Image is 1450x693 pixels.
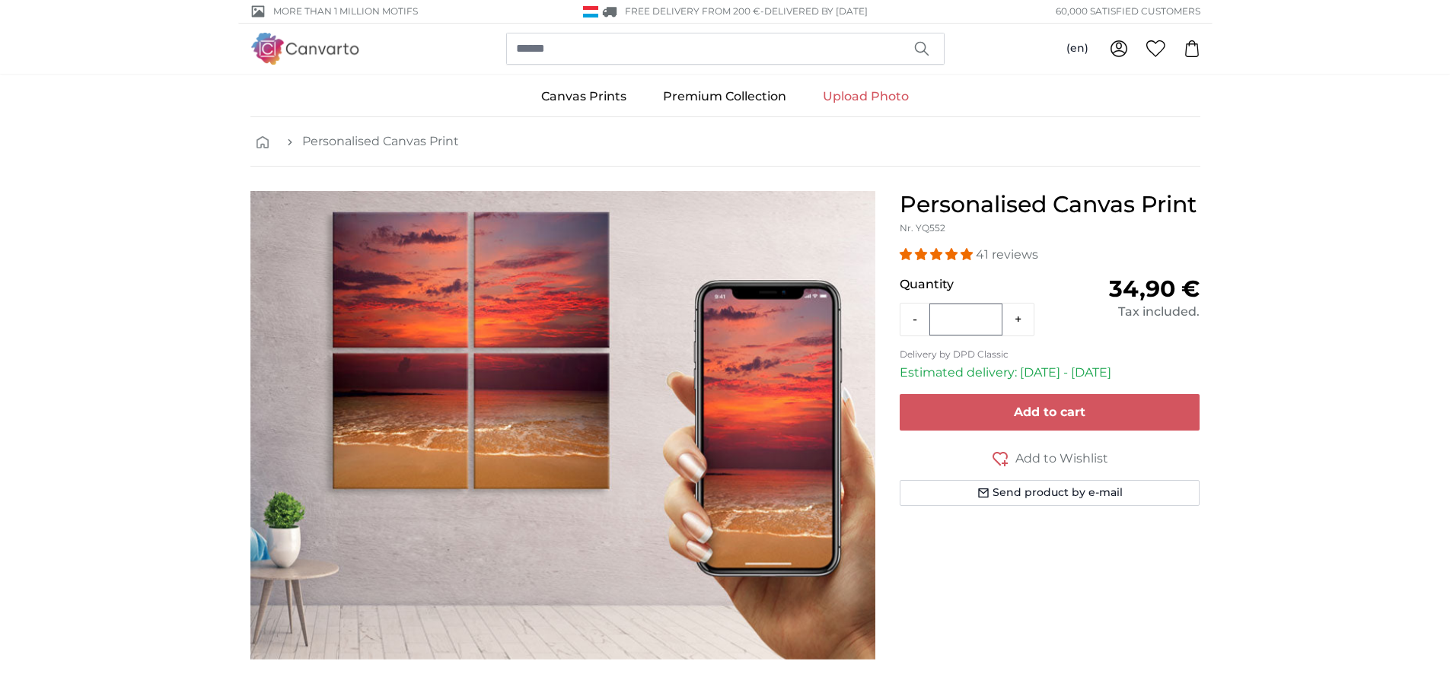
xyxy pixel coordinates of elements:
a: Premium Collection [645,77,805,116]
div: Tax included. [1050,303,1200,321]
button: Add to cart [900,394,1200,431]
a: Upload Photo [805,77,927,116]
span: Add to Wishlist [1015,450,1108,468]
span: 4.98 stars [900,247,976,262]
a: Personalised Canvas Print [302,132,459,151]
div: 1 of 1 [250,191,875,660]
button: + [1002,304,1034,335]
p: Quantity [900,275,1050,294]
p: Estimated delivery: [DATE] - [DATE] [900,364,1200,382]
nav: breadcrumbs [250,117,1200,167]
span: Delivered by [DATE] [764,5,868,17]
img: Canvarto [250,33,360,64]
span: 60,000 satisfied customers [1056,5,1200,18]
span: FREE delivery from 200 € [625,5,760,17]
h1: Personalised Canvas Print [900,191,1200,218]
button: Send product by e-mail [900,480,1200,506]
span: Add to cart [1014,405,1085,419]
span: - [760,5,868,17]
span: 41 reviews [976,247,1038,262]
button: - [900,304,929,335]
a: Canvas Prints [523,77,645,116]
p: Delivery by DPD Classic [900,348,1200,361]
span: More than 1 million motifs [273,5,418,18]
button: Add to Wishlist [900,449,1200,468]
button: (en) [1054,35,1101,62]
img: personalised-canvas-print [250,191,875,660]
span: Nr. YQ552 [900,222,945,234]
span: 34,90 € [1109,275,1200,303]
img: Luxembourg [583,6,598,17]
